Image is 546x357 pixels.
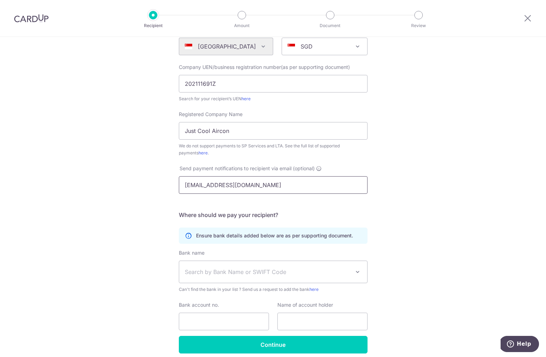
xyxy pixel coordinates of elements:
span: SGD [282,38,367,55]
p: Recipient [127,22,179,29]
input: Continue [179,336,368,353]
img: CardUp [14,14,49,23]
p: Amount [216,22,268,29]
span: Send payment notifications to recipient via email (optional) [180,165,315,172]
input: Enter email address [179,176,368,194]
span: Help [16,5,31,11]
a: here [199,150,208,155]
iframe: Opens a widget where you can find more information [501,336,539,353]
h5: Where should we pay your recipient? [179,211,368,219]
p: SGD [301,42,313,51]
span: Registered Company Name [179,111,243,117]
div: We do not support payments to SP Services and LTA. See the full list of supported payments . [179,142,368,157]
a: here [309,287,319,292]
p: Ensure bank details added below are as per supporting document. [196,232,353,239]
p: Document [304,22,356,29]
span: Company UEN/business registration number(as per supporting document) [179,64,350,70]
label: Bank account no. [179,301,219,308]
label: Bank name [179,249,205,256]
a: here [241,96,251,101]
span: Search by Bank Name or SWIFT Code [185,268,350,276]
label: Name of account holder [277,301,333,308]
span: Can't find the bank in your list ? Send us a request to add the bank [179,286,368,293]
p: Review [393,22,445,29]
div: Search for your recipient’s UEN [179,95,368,102]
